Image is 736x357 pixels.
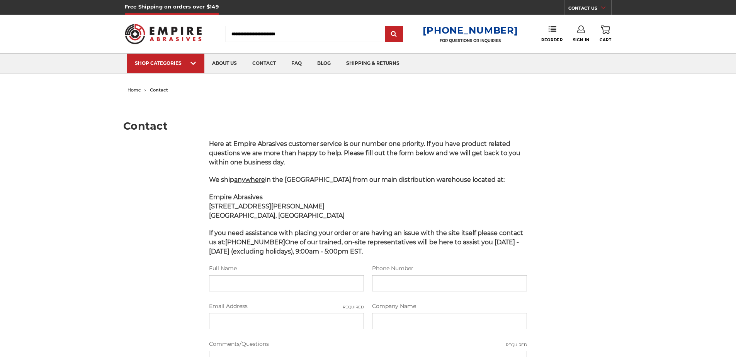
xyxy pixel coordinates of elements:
h1: Contact [123,121,613,131]
span: Reorder [541,37,563,42]
span: Here at Empire Abrasives customer service is our number one priority. If you have product related... [209,140,520,166]
a: shipping & returns [338,54,407,73]
span: contact [150,87,168,93]
label: Email Address [209,302,364,310]
span: Empire Abrasives [209,193,263,201]
a: home [127,87,141,93]
a: contact [245,54,284,73]
label: Comments/Questions [209,340,527,348]
input: Submit [386,27,402,42]
a: about us [204,54,245,73]
label: Phone Number [372,264,527,272]
span: If you need assistance with placing your order or are having an issue with the site itself please... [209,229,523,255]
strong: [PHONE_NUMBER] [225,239,285,246]
a: [PHONE_NUMBER] [423,25,518,36]
img: Empire Abrasives [125,19,202,49]
span: Sign In [573,37,590,42]
a: CONTACT US [568,4,611,15]
div: SHOP CATEGORIES [135,60,197,66]
small: Required [343,304,364,310]
label: Full Name [209,264,364,272]
strong: [STREET_ADDRESS][PERSON_NAME] [GEOGRAPHIC_DATA], [GEOGRAPHIC_DATA] [209,203,345,219]
small: Required [506,342,527,348]
span: Cart [600,37,611,42]
label: Company Name [372,302,527,310]
a: Reorder [541,25,563,42]
p: FOR QUESTIONS OR INQUIRIES [423,38,518,43]
span: anywhere [234,176,265,183]
span: We ship in the [GEOGRAPHIC_DATA] from our main distribution warehouse located at: [209,176,505,183]
a: faq [284,54,309,73]
a: Cart [600,25,611,42]
a: blog [309,54,338,73]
